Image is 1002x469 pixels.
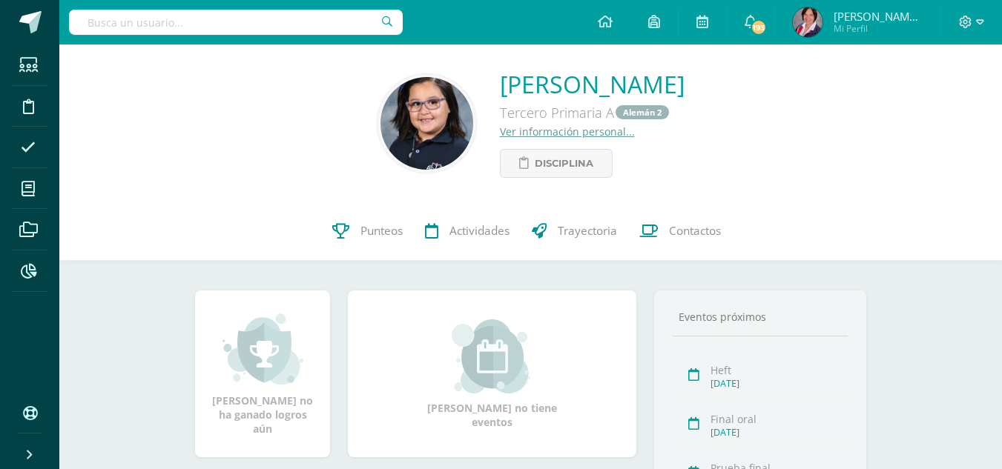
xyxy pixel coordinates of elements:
[711,426,843,439] div: [DATE]
[360,224,403,239] span: Punteos
[500,100,685,124] div: Tercero Primaria A
[500,149,613,178] a: Disciplina
[452,319,533,393] img: event_small.png
[380,77,473,170] img: e2a2fea8f35de9f804a7537552de9e82.png
[535,150,593,177] span: Disciplina
[210,312,315,436] div: [PERSON_NAME] no ha ganado logros aún
[223,312,303,386] img: achievement_small.png
[673,310,848,324] div: Eventos próximos
[616,105,669,119] a: Alemán 2
[521,202,628,261] a: Trayectoria
[793,7,823,37] img: 9cc45377ee35837361e2d5ac646c5eda.png
[669,224,721,239] span: Contactos
[69,10,403,35] input: Busca un usuario...
[711,377,843,390] div: [DATE]
[834,22,923,35] span: Mi Perfil
[834,9,923,24] span: [PERSON_NAME] de [GEOGRAPHIC_DATA]
[751,19,767,36] span: 193
[414,202,521,261] a: Actividades
[449,224,510,239] span: Actividades
[711,412,843,426] div: Final oral
[500,68,685,100] a: [PERSON_NAME]
[711,363,843,377] div: Heft
[628,202,732,261] a: Contactos
[558,224,617,239] span: Trayectoria
[321,202,414,261] a: Punteos
[418,319,567,429] div: [PERSON_NAME] no tiene eventos
[500,124,635,139] a: Ver información personal...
